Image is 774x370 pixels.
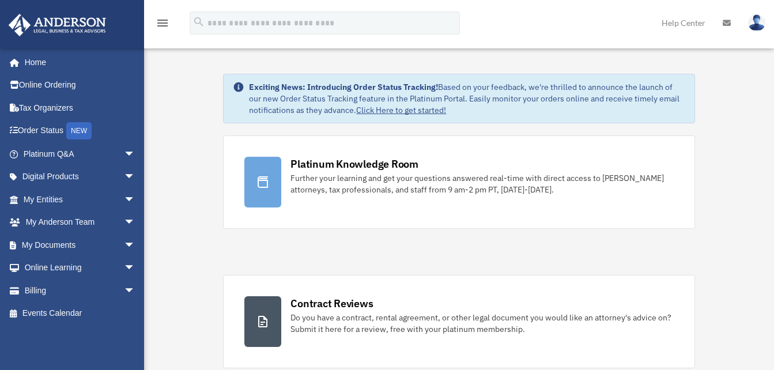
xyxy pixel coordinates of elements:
[8,119,153,143] a: Order StatusNEW
[290,172,673,195] div: Further your learning and get your questions answered real-time with direct access to [PERSON_NAM...
[156,20,169,30] a: menu
[156,16,169,30] i: menu
[290,157,418,171] div: Platinum Knowledge Room
[124,256,147,280] span: arrow_drop_down
[356,105,446,115] a: Click Here to get started!
[223,275,694,368] a: Contract Reviews Do you have a contract, rental agreement, or other legal document you would like...
[8,51,147,74] a: Home
[748,14,765,31] img: User Pic
[124,279,147,303] span: arrow_drop_down
[8,142,153,165] a: Platinum Q&Aarrow_drop_down
[192,16,205,28] i: search
[290,312,673,335] div: Do you have a contract, rental agreement, or other legal document you would like an attorney's ad...
[8,302,153,325] a: Events Calendar
[8,256,153,280] a: Online Learningarrow_drop_down
[8,165,153,188] a: Digital Productsarrow_drop_down
[124,188,147,212] span: arrow_drop_down
[8,233,153,256] a: My Documentsarrow_drop_down
[8,279,153,302] a: Billingarrow_drop_down
[249,81,685,116] div: Based on your feedback, we're thrilled to announce the launch of our new Order Status Tracking fe...
[8,96,153,119] a: Tax Organizers
[290,296,373,311] div: Contract Reviews
[8,188,153,211] a: My Entitiesarrow_drop_down
[8,211,153,234] a: My Anderson Teamarrow_drop_down
[124,165,147,189] span: arrow_drop_down
[124,142,147,166] span: arrow_drop_down
[223,135,694,229] a: Platinum Knowledge Room Further your learning and get your questions answered real-time with dire...
[124,211,147,235] span: arrow_drop_down
[124,233,147,257] span: arrow_drop_down
[249,82,438,92] strong: Exciting News: Introducing Order Status Tracking!
[8,74,153,97] a: Online Ordering
[66,122,92,139] div: NEW
[5,14,110,36] img: Anderson Advisors Platinum Portal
